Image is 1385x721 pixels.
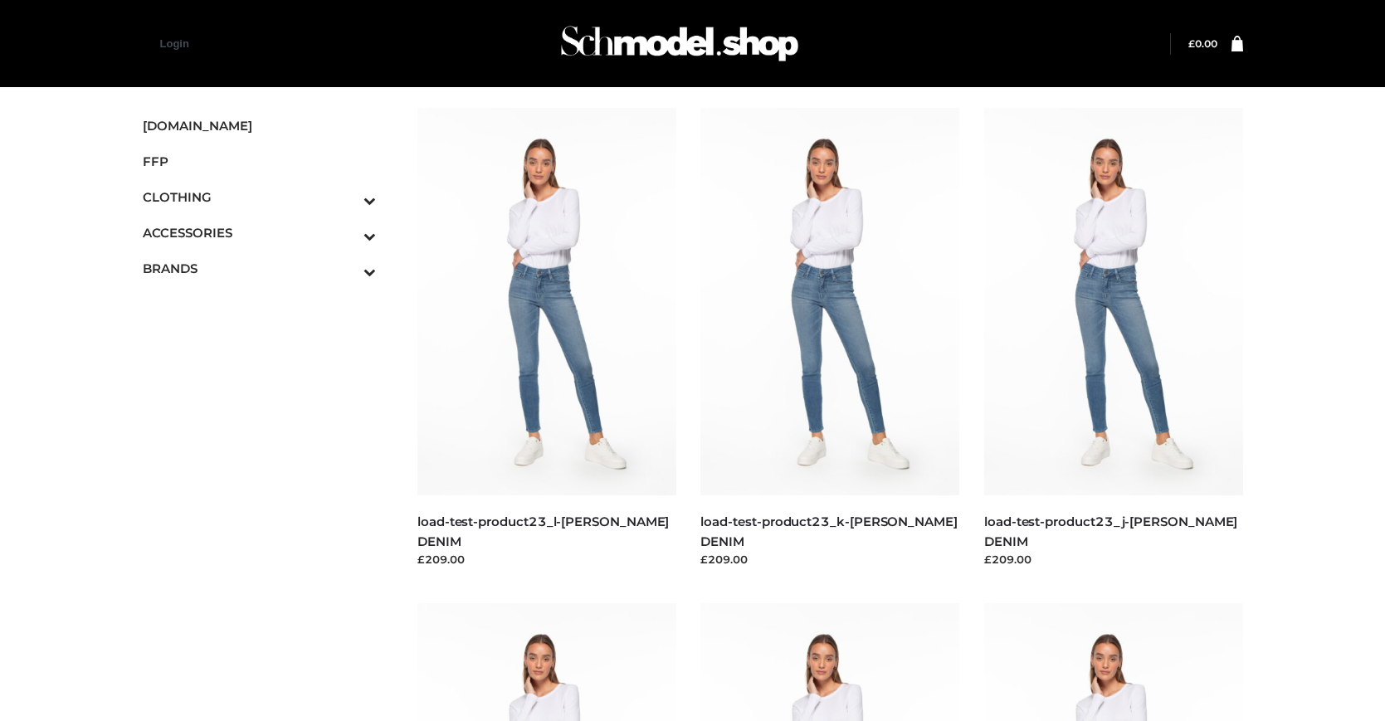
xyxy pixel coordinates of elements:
[143,251,377,286] a: BRANDSToggle Submenu
[143,152,377,171] span: FFP
[143,223,377,242] span: ACCESSORIES
[700,514,957,548] a: load-test-product23_k-[PERSON_NAME] DENIM
[318,215,376,251] button: Toggle Submenu
[318,179,376,215] button: Toggle Submenu
[143,144,377,179] a: FFP
[1188,37,1217,50] bdi: 0.00
[555,11,804,76] img: Schmodel Admin 964
[143,188,377,207] span: CLOTHING
[143,259,377,278] span: BRANDS
[1188,37,1195,50] span: £
[143,116,377,135] span: [DOMAIN_NAME]
[1188,37,1217,50] a: £0.00
[417,514,669,548] a: load-test-product23_l-[PERSON_NAME] DENIM
[984,551,1243,568] div: £209.00
[143,215,377,251] a: ACCESSORIESToggle Submenu
[700,551,959,568] div: £209.00
[143,108,377,144] a: [DOMAIN_NAME]
[984,514,1237,548] a: load-test-product23_j-[PERSON_NAME] DENIM
[160,37,189,50] a: Login
[318,251,376,286] button: Toggle Submenu
[417,551,676,568] div: £209.00
[143,179,377,215] a: CLOTHINGToggle Submenu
